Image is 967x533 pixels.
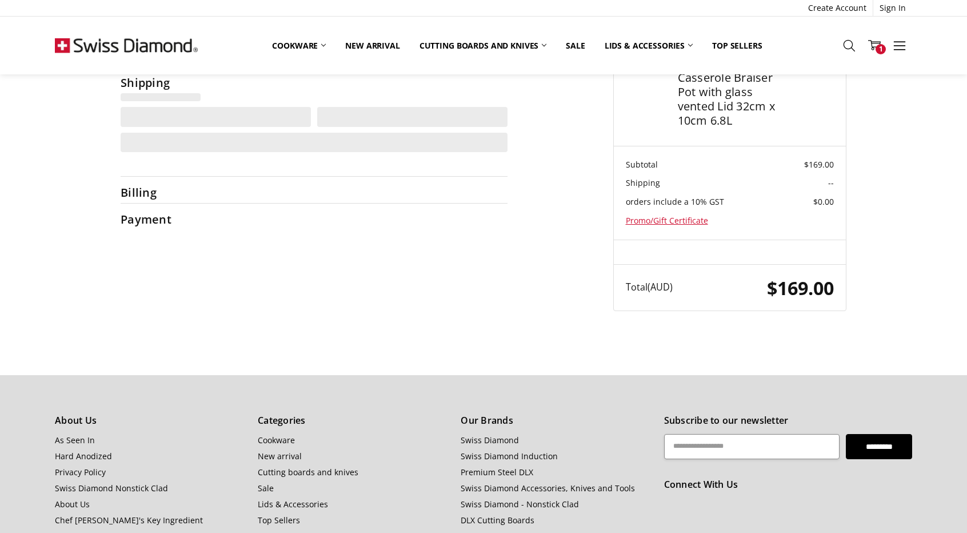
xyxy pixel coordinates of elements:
[595,33,702,58] a: Lids & Accessories
[258,483,274,494] a: Sale
[55,499,90,510] a: About Us
[461,451,558,462] a: Swiss Diamond Induction
[626,177,660,188] span: Shipping
[55,17,198,74] img: Free Shipping On Every Order
[121,212,193,226] h2: Payment
[55,483,168,494] a: Swiss Diamond Nonstick Clad
[121,75,193,90] h2: Shipping
[461,515,534,526] a: DLX Cutting Boards
[410,33,557,58] a: Cutting boards and knives
[461,415,651,426] h5: Our Brands
[461,499,579,510] a: Swiss Diamond - Nonstick Clad
[258,435,295,446] a: Cookware
[664,479,912,490] h5: Connect With Us
[626,196,724,207] span: orders include a 10% GST
[258,499,328,510] a: Lids & Accessories
[258,515,300,526] a: Top Sellers
[55,515,203,526] a: Chef [PERSON_NAME]'s Key Ingredient
[55,451,112,462] a: Hard Anodized
[55,435,95,446] a: As Seen In
[258,467,358,478] a: Cutting boards and knives
[828,177,834,188] span: --
[461,467,533,478] a: Premium Steel DLX
[767,275,834,300] span: $169.00
[702,33,772,58] a: Top Sellers
[461,435,519,446] a: Swiss Diamond
[55,467,106,478] a: Privacy Policy
[664,415,912,426] h5: Subscribe to our newsletter
[262,33,335,58] a: Cookware
[258,415,448,426] h5: Categories
[258,451,302,462] a: New arrival
[626,281,673,293] span: Total (AUD)
[626,215,708,226] a: Promo/Gift Certificate
[804,159,834,170] span: $169.00
[55,415,245,426] h5: About Us
[876,44,886,54] span: 1
[461,483,635,494] a: Swiss Diamond Accessories, Knives and Tools
[678,42,779,128] h4: 1 x Swiss Diamond HD Nonstick Casserole Braiser Pot with glass vented Lid 32cm x 10cm 6.8L
[556,33,594,58] a: Sale
[121,185,193,200] h2: Billing
[862,31,887,59] a: 1
[813,196,834,207] span: $0.00
[626,159,658,170] span: Subtotal
[335,33,409,58] a: New arrival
